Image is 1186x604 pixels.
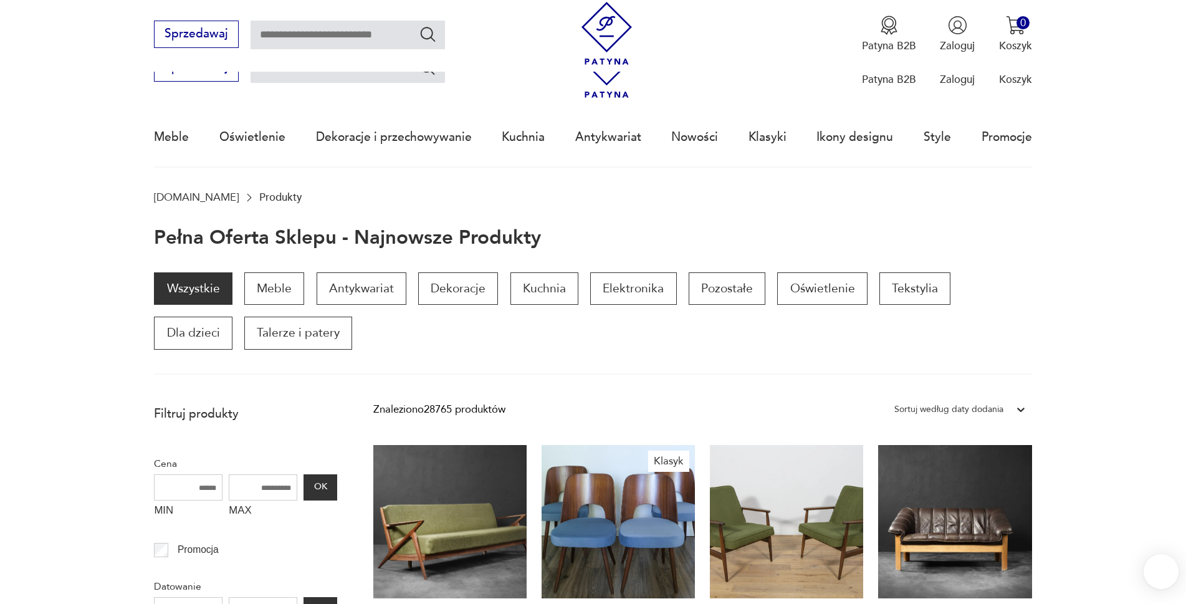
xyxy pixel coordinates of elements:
a: Nowości [671,108,718,166]
a: Oświetlenie [219,108,285,166]
a: Tekstylia [879,272,950,305]
button: OK [304,474,337,501]
button: 0Koszyk [999,16,1032,53]
a: Dekoracje [418,272,498,305]
div: Znaleziono 28765 produktów [373,401,505,418]
a: Elektronika [590,272,676,305]
img: Ikonka użytkownika [948,16,967,35]
div: 0 [1016,16,1030,29]
img: Ikona medalu [879,16,899,35]
button: Szukaj [419,59,437,77]
a: Klasyki [748,108,787,166]
a: Style [924,108,951,166]
p: Produkty [259,191,302,203]
a: Meble [154,108,189,166]
p: Koszyk [999,72,1032,87]
p: Cena [154,456,337,472]
p: Zaloguj [940,39,975,53]
p: Datowanie [154,578,337,595]
button: Sprzedawaj [154,21,238,48]
a: Oświetlenie [777,272,867,305]
a: Wszystkie [154,272,232,305]
p: Koszyk [999,39,1032,53]
img: Ikona koszyka [1006,16,1025,35]
a: Antykwariat [317,272,406,305]
img: Patyna - sklep z meblami i dekoracjami vintage [575,2,638,65]
a: Meble [244,272,304,305]
p: Filtruj produkty [154,406,337,422]
div: Sortuj według daty dodania [894,401,1003,418]
a: Antykwariat [575,108,641,166]
a: Pozostałe [689,272,765,305]
button: Szukaj [419,25,437,43]
a: [DOMAIN_NAME] [154,191,239,203]
button: Zaloguj [940,16,975,53]
p: Zaloguj [940,72,975,87]
button: Patyna B2B [862,16,916,53]
a: Dekoracje i przechowywanie [316,108,472,166]
a: Sprzedawaj [154,64,238,74]
p: Patyna B2B [862,72,916,87]
a: Dla dzieci [154,317,232,349]
p: Patyna B2B [862,39,916,53]
a: Ikony designu [816,108,893,166]
p: Promocja [178,542,219,558]
label: MAX [229,501,297,524]
a: Kuchnia [510,272,578,305]
h1: Pełna oferta sklepu - najnowsze produkty [154,228,541,249]
a: Talerze i patery [244,317,352,349]
a: Kuchnia [502,108,545,166]
iframe: Smartsupp widget button [1144,554,1179,589]
label: MIN [154,501,222,524]
a: Ikona medaluPatyna B2B [862,16,916,53]
a: Sprzedawaj [154,30,238,40]
a: Promocje [982,108,1032,166]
